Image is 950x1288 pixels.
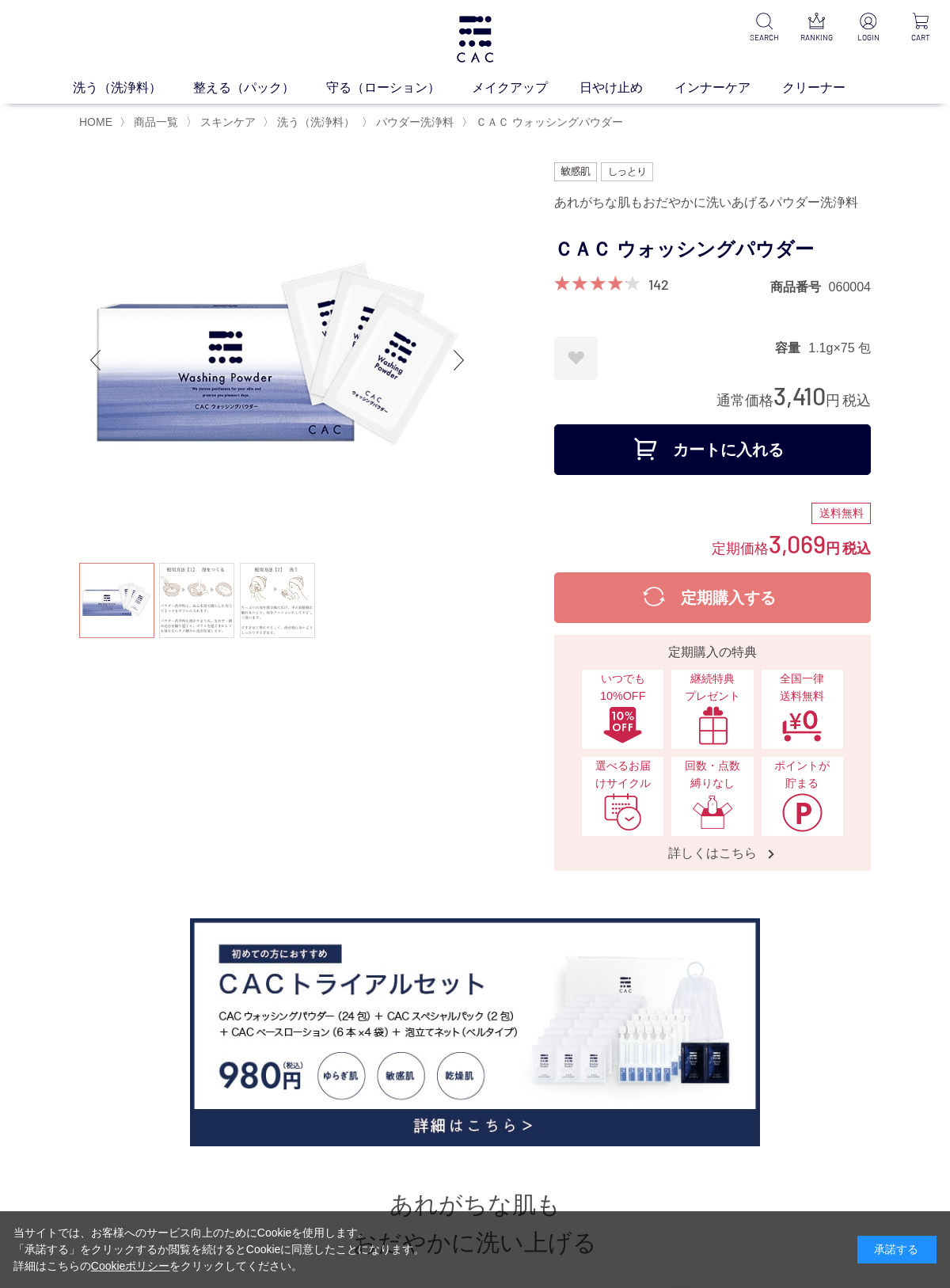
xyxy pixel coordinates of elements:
a: Cookieポリシー [91,1260,170,1272]
dt: 容量 [775,340,808,356]
a: スキンケア [197,116,256,128]
a: インナーケア [674,78,782,97]
img: logo [454,16,496,63]
div: 当サイトでは、お客様へのサービス向上のためにCookieを使用します。 「承諾する」をクリックするか閲覧を続けるとCookieに同意したことになります。 詳細はこちらの をクリックしてください。 [13,1225,425,1275]
p: LOGIN [852,32,885,44]
button: 定期購入する [554,572,871,623]
div: Previous slide [79,329,111,392]
a: 142 [648,275,669,293]
span: 継続特典 プレゼント [679,671,745,705]
a: HOME [79,116,112,128]
div: 定期購入の特典 [560,643,864,662]
img: 継続特典プレゼント [692,705,733,745]
span: パウダー洗浄料 [376,116,454,128]
div: Next slide [443,329,475,392]
span: 洗う（洗浄料） [277,116,355,128]
dd: 060004 [829,279,871,295]
span: 税込 [842,541,871,557]
img: ポイントが貯まる [781,792,823,832]
a: LOGIN [852,13,885,44]
span: 税込 [842,393,871,408]
img: 選べるお届けサイクル [602,792,644,832]
img: CACトライアルセット [190,918,760,1146]
a: 洗う（洗浄料） [274,116,355,128]
span: 全国一律 送料無料 [769,671,835,705]
span: スキンケア [200,116,256,128]
h2: あれがちな肌も おだやかに洗い上げる [79,1186,871,1262]
a: 商品一覧 [131,116,178,128]
span: 選べるお届けサイクル [590,758,655,792]
p: CART [904,32,937,44]
span: 3,069 [769,529,826,558]
a: クリーナー [782,78,877,97]
img: 全国一律送料無料 [781,705,823,745]
img: 敏感肌 [554,162,597,181]
li: 〉 [186,115,260,130]
span: 回数・点数縛りなし [679,758,745,792]
a: SEARCH [747,13,781,44]
p: SEARCH [747,32,781,44]
a: ＣＡＣ ウォッシングパウダー [473,116,623,128]
li: 〉 [120,115,182,130]
div: 送料無料 [811,503,871,525]
img: 回数・点数縛りなし [692,792,733,832]
span: 詳しくはこちら [652,845,773,861]
p: RANKING [800,32,833,44]
h1: ＣＡＣ ウォッシングパウダー [554,232,871,268]
span: ＣＡＣ ウォッシングパウダー [476,116,623,128]
span: 3,410 [773,381,826,410]
span: ポイントが貯まる [769,758,835,792]
div: あれがちな肌もおだやかに洗いあげるパウダー洗浄料 [554,189,871,216]
li: 〉 [462,115,627,130]
img: いつでも10%OFF [602,705,644,745]
span: 円 [826,541,840,557]
div: 承諾する [857,1236,937,1263]
button: カートに入れる [554,424,871,475]
a: 洗う（洗浄料） [73,78,193,97]
a: CART [904,13,937,44]
a: 日やけ止め [579,78,674,97]
img: ＣＡＣ ウォッシングパウダー [79,162,475,558]
span: いつでも10%OFF [590,671,655,705]
a: 定期購入の特典 いつでも10%OFFいつでも10%OFF 継続特典プレゼント継続特典プレゼント 全国一律送料無料全国一律送料無料 選べるお届けサイクル選べるお届けサイクル 回数・点数縛りなし回数... [554,635,871,871]
dd: 1.1g×75 包 [808,340,871,356]
a: 守る（ローション） [326,78,472,97]
li: 〉 [263,115,359,130]
span: 円 [826,393,840,408]
img: しっとり [601,162,653,181]
a: メイクアップ [472,78,579,97]
li: 〉 [362,115,458,130]
a: お気に入りに登録する [554,336,598,380]
span: 定期価格 [712,539,769,557]
a: パウダー洗浄料 [373,116,454,128]
span: 通常価格 [716,393,773,408]
dt: 商品番号 [770,279,829,295]
a: 整える（パック） [193,78,326,97]
span: 商品一覧 [134,116,178,128]
a: RANKING [800,13,833,44]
